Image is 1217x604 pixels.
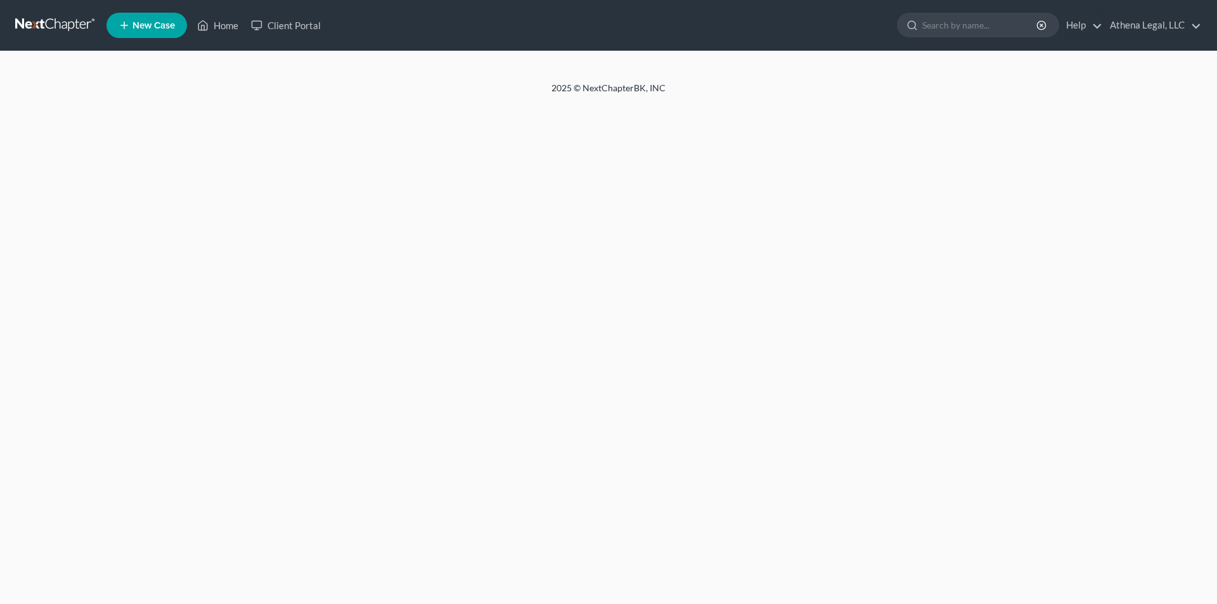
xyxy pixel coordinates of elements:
[922,13,1038,37] input: Search by name...
[247,82,970,105] div: 2025 © NextChapterBK, INC
[1060,14,1102,37] a: Help
[1104,14,1201,37] a: Athena Legal, LLC
[132,21,175,30] span: New Case
[245,14,327,37] a: Client Portal
[191,14,245,37] a: Home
